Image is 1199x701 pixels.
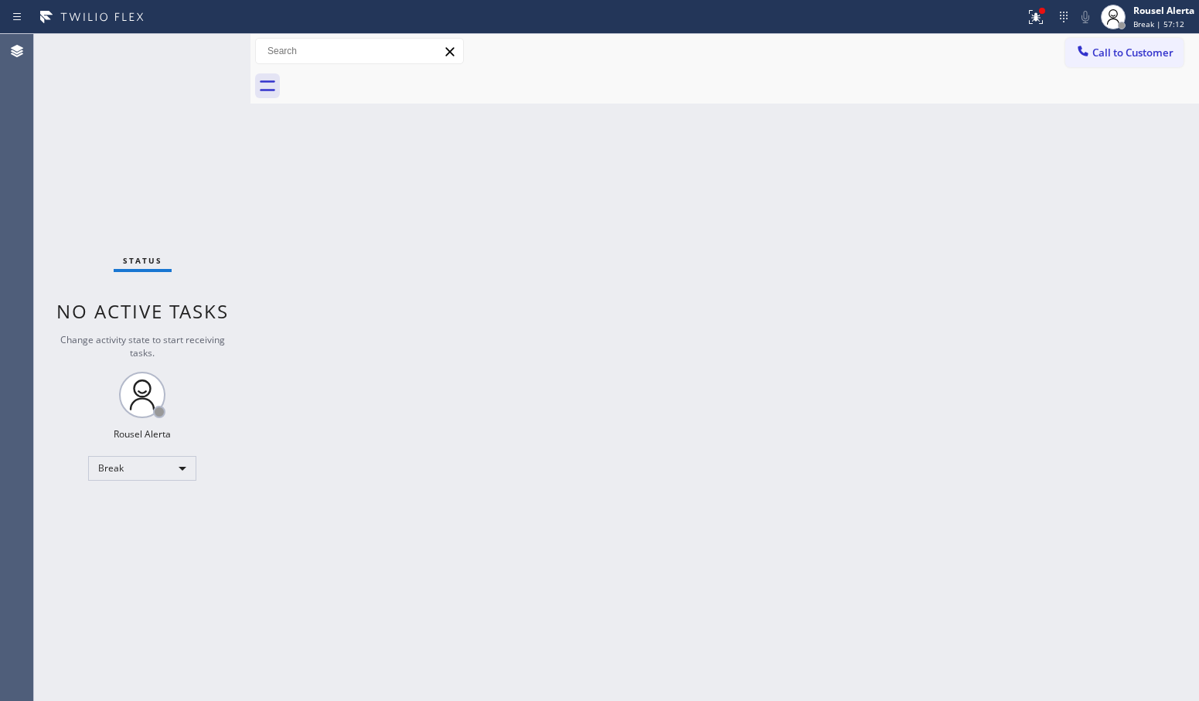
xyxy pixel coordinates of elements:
[123,255,162,266] span: Status
[1065,38,1184,67] button: Call to Customer
[56,298,229,324] span: No active tasks
[60,333,225,359] span: Change activity state to start receiving tasks.
[88,456,196,481] div: Break
[1133,19,1184,29] span: Break | 57:12
[1133,4,1194,17] div: Rousel Alerta
[256,39,463,63] input: Search
[114,427,171,441] div: Rousel Alerta
[1075,6,1096,28] button: Mute
[1092,46,1173,60] span: Call to Customer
